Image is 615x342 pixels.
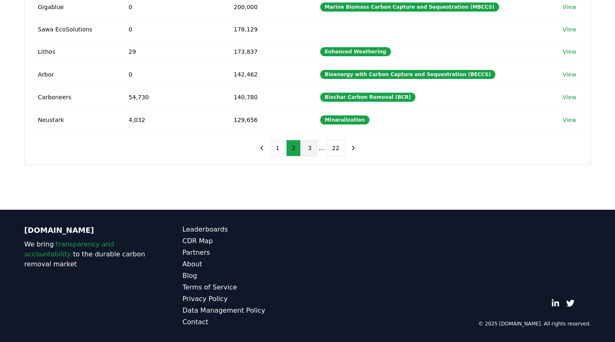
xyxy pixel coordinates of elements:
a: Twitter [566,299,574,307]
a: Partners [183,248,308,258]
a: Leaderboards [183,225,308,234]
a: View [562,25,576,33]
td: Lithos [25,40,116,63]
p: © 2025 [DOMAIN_NAME]. All rights reserved. [478,320,591,327]
a: View [562,48,576,56]
a: Blog [183,271,308,281]
td: 0 [115,18,220,40]
a: Contact [183,317,308,327]
td: Arbor [25,63,116,86]
a: View [562,70,576,79]
td: 140,780 [220,86,307,108]
button: previous page [255,140,269,156]
a: About [183,259,308,269]
p: We bring to the durable carbon removal market [24,239,150,269]
a: View [562,3,576,11]
td: 178,129 [220,18,307,40]
td: Carboneers [25,86,116,108]
td: 29 [115,40,220,63]
span: transparency and accountability [24,240,114,258]
button: 2 [286,140,301,156]
div: Bioenergy with Carbon Capture and Sequestration (BECCS) [320,70,495,79]
a: Terms of Service [183,282,308,292]
div: Biochar Carbon Removal (BCR) [320,93,415,102]
td: 54,730 [115,86,220,108]
a: Data Management Policy [183,306,308,316]
td: 4,032 [115,108,220,131]
button: next page [346,140,360,156]
li: ... [318,143,325,153]
div: Marine Biomass Carbon Capture and Sequestration (MBCCS) [320,2,499,12]
a: View [562,93,576,101]
button: 22 [327,140,345,156]
button: 3 [302,140,317,156]
div: Mineralization [320,115,369,124]
a: CDR Map [183,236,308,246]
a: Privacy Policy [183,294,308,304]
div: Enhanced Weathering [320,47,391,56]
td: 142,462 [220,63,307,86]
td: 129,656 [220,108,307,131]
p: [DOMAIN_NAME] [24,225,150,236]
a: LinkedIn [551,299,560,307]
td: 0 [115,63,220,86]
button: 1 [270,140,285,156]
td: Sawa EcoSolutions [25,18,116,40]
a: View [562,116,576,124]
td: Neustark [25,108,116,131]
td: 173,837 [220,40,307,63]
